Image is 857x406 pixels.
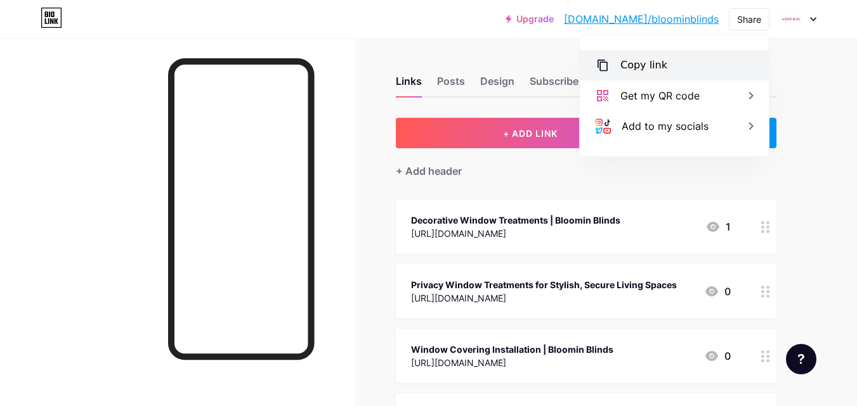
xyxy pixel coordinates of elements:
span: + ADD LINK [503,128,558,139]
div: Get my QR code [620,88,700,103]
a: [DOMAIN_NAME]/bloominblinds [564,11,719,27]
div: Links [396,73,422,96]
div: Copy link [620,58,667,73]
div: Add to my socials [622,118,709,134]
div: Window Covering Installation | Bloomin Blinds [411,343,613,356]
div: Posts [437,73,465,96]
div: [URL][DOMAIN_NAME] [411,356,613,369]
div: [URL][DOMAIN_NAME] [411,227,620,240]
div: 0 [704,348,731,364]
div: Privacy Window Treatments for Stylish, Secure Living Spaces [411,278,677,291]
div: Share [737,13,761,26]
div: Subscribers [530,73,588,96]
button: + ADD LINK [396,118,665,148]
img: bloominblinds [779,7,803,31]
div: Decorative Window Treatments | Bloomin Blinds [411,213,620,227]
div: 0 [704,284,731,299]
div: + Add header [396,163,462,179]
a: Upgrade [506,14,554,24]
div: [URL][DOMAIN_NAME] [411,291,677,305]
div: 1 [705,219,731,234]
div: Design [480,73,514,96]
